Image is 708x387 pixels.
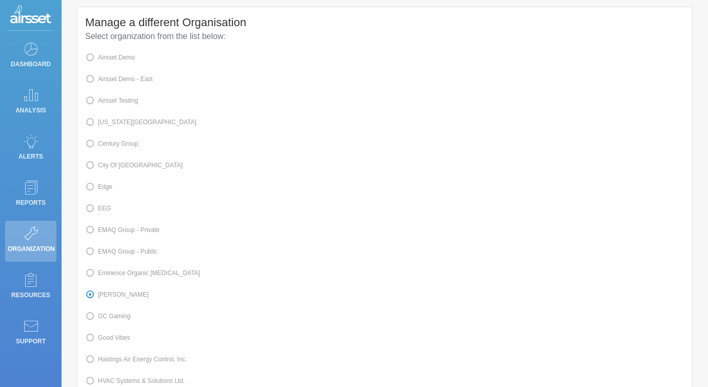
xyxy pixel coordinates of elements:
[5,313,56,354] a: Support
[85,51,135,64] label: Airsset Demo
[85,72,153,86] label: Airsset Demo - East
[10,5,51,26] img: Logo
[5,221,56,262] a: Organization
[85,202,111,215] label: EEG
[85,115,196,129] label: [US_STATE][GEOGRAPHIC_DATA]
[85,137,139,150] label: Century Group
[85,245,157,258] label: EMAQ Group - Public
[5,36,56,77] a: Dashboard
[85,288,149,301] label: [PERSON_NAME]
[85,94,138,107] label: Airsset Testing
[5,82,56,123] a: Analysis
[5,267,56,308] a: Resources
[8,334,54,349] p: Support
[85,180,112,193] label: Edge
[85,353,187,366] label: Hastings Air Energy Control, Inc.
[85,15,684,30] h4: Manage a different Organisation
[8,241,54,257] p: Organization
[8,103,54,118] p: Analysis
[8,149,54,164] p: Alerts
[85,331,130,344] label: Good Vibes
[85,266,200,280] label: Eminence Organic [MEDICAL_DATA]
[5,128,56,169] a: Alerts
[5,175,56,216] a: Reports
[8,287,54,303] p: Resources
[85,159,183,172] label: City of [GEOGRAPHIC_DATA]
[85,30,684,43] p: Select organization from the list below:
[85,223,160,237] label: EMAQ Group - Private
[8,56,54,72] p: Dashboard
[85,309,130,323] label: GC Gaming
[8,195,54,210] p: Reports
